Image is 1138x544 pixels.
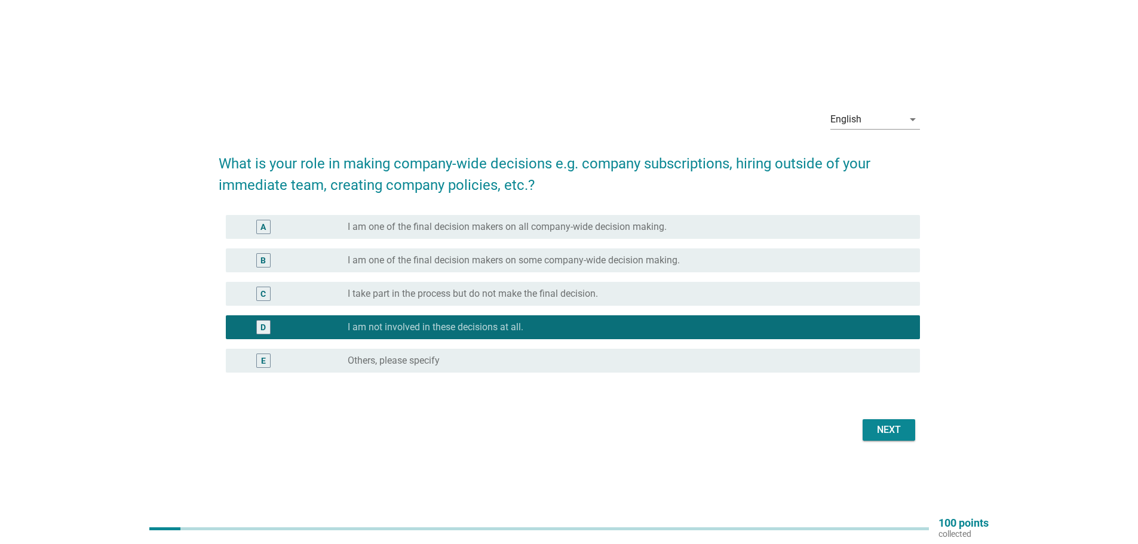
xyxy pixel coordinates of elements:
[348,288,598,300] label: I take part in the process but do not make the final decision.
[261,354,266,367] div: E
[219,141,920,196] h2: What is your role in making company-wide decisions e.g. company subscriptions, hiring outside of ...
[260,321,266,333] div: D
[938,528,989,539] p: collected
[348,254,680,266] label: I am one of the final decision makers on some company-wide decision making.
[938,518,989,528] p: 100 points
[348,221,667,233] label: I am one of the final decision makers on all company-wide decision making.
[260,220,266,233] div: A
[348,355,440,367] label: Others, please specify
[872,423,906,437] div: Next
[348,321,523,333] label: I am not involved in these decisions at all.
[260,287,266,300] div: C
[830,114,861,125] div: English
[260,254,266,266] div: B
[906,112,920,127] i: arrow_drop_down
[863,419,915,441] button: Next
